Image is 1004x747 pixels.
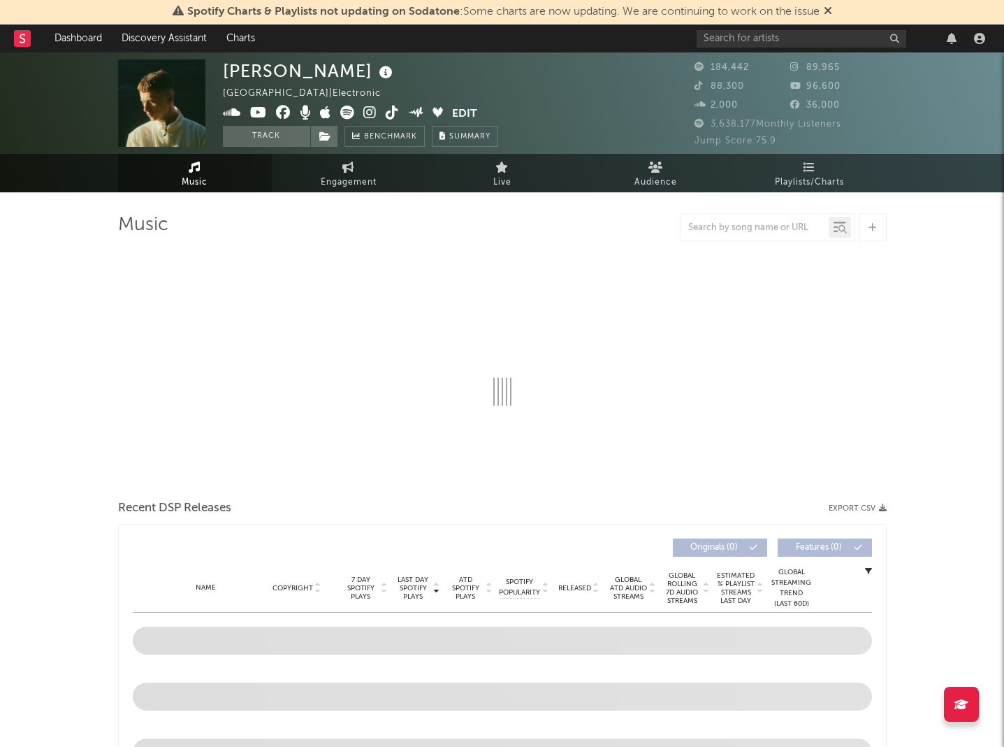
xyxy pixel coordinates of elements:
[733,154,887,192] a: Playlists/Charts
[681,222,829,234] input: Search by song name or URL
[432,126,498,147] button: Summary
[682,543,746,552] span: Originals ( 0 )
[342,576,379,601] span: 7 Day Spotify Plays
[45,24,112,52] a: Dashboard
[579,154,733,192] a: Audience
[187,6,820,17] span: : Some charts are now updating. We are continuing to work on the issue
[829,504,887,513] button: Export CSV
[694,136,776,145] span: Jump Score: 75.9
[790,82,841,91] span: 96,600
[694,63,749,72] span: 184,442
[694,120,841,129] span: 3,638,177 Monthly Listeners
[364,129,417,145] span: Benchmark
[321,174,377,191] span: Engagement
[771,567,813,609] div: Global Streaming Trend (Last 60D)
[223,59,396,83] div: [PERSON_NAME]
[112,24,217,52] a: Discovery Assistant
[223,126,310,147] button: Track
[223,85,397,102] div: [GEOGRAPHIC_DATA] | Electronic
[344,126,425,147] a: Benchmark
[824,6,832,17] span: Dismiss
[118,500,231,517] span: Recent DSP Releases
[634,174,677,191] span: Audience
[118,154,272,192] a: Music
[673,539,767,557] button: Originals(0)
[272,154,425,192] a: Engagement
[694,82,744,91] span: 88,300
[499,577,540,598] span: Spotify Popularity
[161,583,252,593] div: Name
[425,154,579,192] a: Live
[217,24,265,52] a: Charts
[697,30,906,48] input: Search for artists
[182,174,208,191] span: Music
[694,101,738,110] span: 2,000
[790,63,840,72] span: 89,965
[493,174,511,191] span: Live
[449,133,490,141] span: Summary
[447,576,484,601] span: ATD Spotify Plays
[663,571,701,605] span: Global Rolling 7D Audio Streams
[790,101,840,110] span: 36,000
[717,571,755,605] span: Estimated % Playlist Streams Last Day
[395,576,432,601] span: Last Day Spotify Plays
[778,539,872,557] button: Features(0)
[558,584,591,592] span: Released
[787,543,851,552] span: Features ( 0 )
[775,174,844,191] span: Playlists/Charts
[272,584,313,592] span: Copyright
[609,576,648,601] span: Global ATD Audio Streams
[452,106,477,123] button: Edit
[187,6,460,17] span: Spotify Charts & Playlists not updating on Sodatone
